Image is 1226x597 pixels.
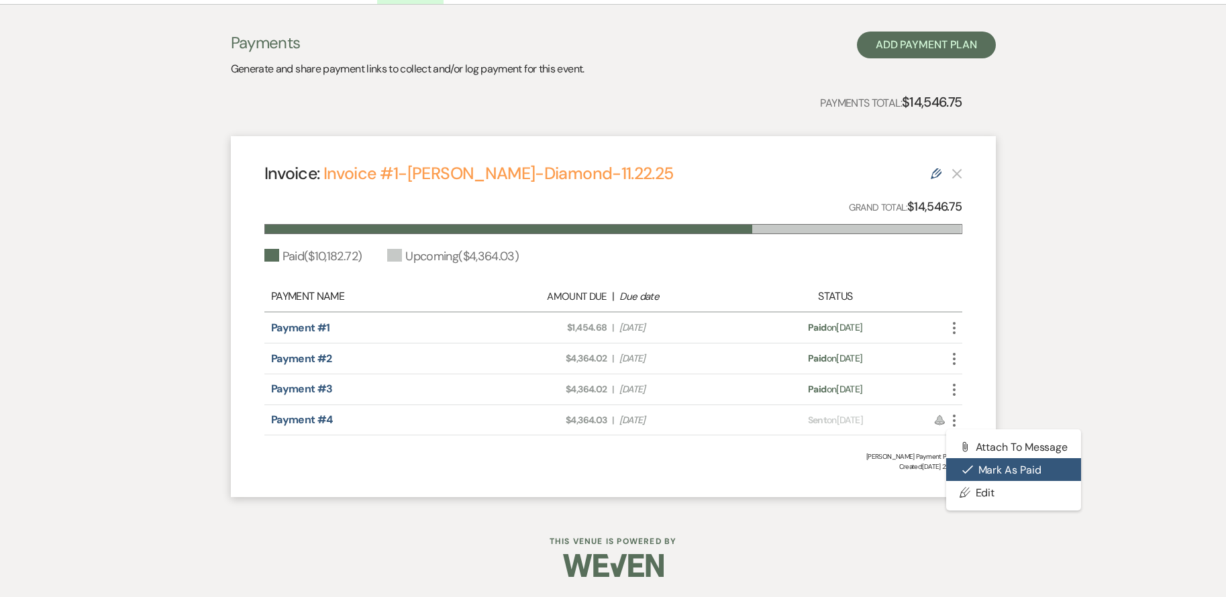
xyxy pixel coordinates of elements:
div: | [476,288,750,305]
a: Invoice #1-[PERSON_NAME]-Diamond-11.22.25 [323,162,674,184]
span: | [612,413,613,427]
div: Payment Name [271,288,476,305]
a: Payment #1 [271,321,330,335]
h3: Payments [231,32,584,54]
img: Weven Logo [563,542,664,589]
button: Add Payment Plan [857,32,996,58]
div: on [DATE] [750,321,921,335]
span: $4,364.02 [483,382,607,396]
span: Paid [808,383,826,395]
span: | [612,351,613,366]
div: on [DATE] [750,413,921,427]
span: [DATE] [619,321,743,335]
div: on [DATE] [750,382,921,396]
strong: $14,546.75 [902,93,962,111]
h4: Invoice: [264,162,674,185]
p: Grand Total: [849,197,962,217]
div: Paid ( $10,182.72 ) [264,248,362,266]
span: [DATE] [619,382,743,396]
strong: $14,546.75 [907,199,962,215]
span: $4,364.03 [483,413,607,427]
button: This payment plan cannot be deleted because it contains links that have been paid through Weven’s... [952,168,962,179]
div: [PERSON_NAME] Payment Plan #1 [264,451,962,462]
p: Generate and share payment links to collect and/or log payment for this event. [231,60,584,78]
div: on [DATE] [750,351,921,366]
div: Due date [619,289,743,305]
button: Mark as Paid [946,458,1082,481]
span: | [612,382,613,396]
a: Payment #2 [271,351,332,366]
span: Sent [808,414,827,426]
a: Payment #3 [271,382,333,396]
span: $4,364.02 [483,351,607,366]
span: [DATE] [619,351,743,366]
span: [DATE] [619,413,743,427]
div: Upcoming ( $4,364.03 ) [387,248,519,266]
div: Status [750,288,921,305]
span: | [612,321,613,335]
a: Edit [946,481,1082,504]
span: Created: [DATE] 2:19 PM [264,462,962,472]
span: Paid [808,352,826,364]
button: Attach to Message [946,436,1082,459]
span: Paid [808,321,826,333]
span: $1,454.68 [483,321,607,335]
div: Amount Due [483,289,607,305]
a: Payment #4 [271,413,333,427]
p: Payments Total: [820,91,962,113]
